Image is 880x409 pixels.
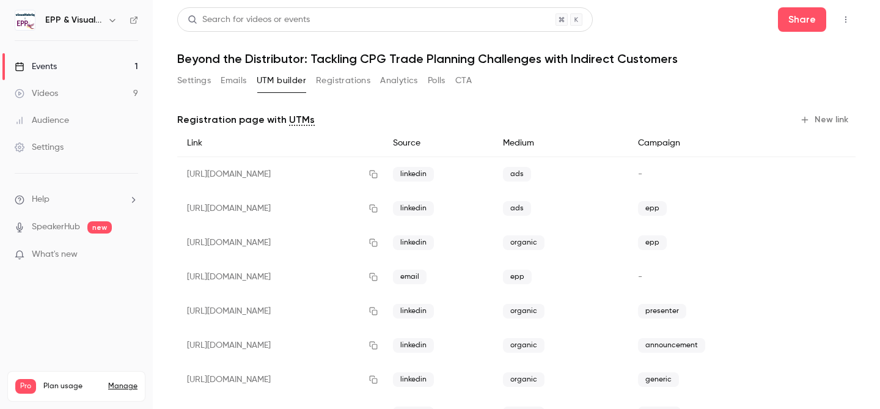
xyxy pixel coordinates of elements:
[15,10,35,30] img: EPP & Visualfabriq
[383,130,493,157] div: Source
[177,363,383,397] div: [URL][DOMAIN_NAME]
[45,14,103,26] h6: EPP & Visualfabriq
[638,372,679,387] span: generic
[177,157,383,192] div: [URL][DOMAIN_NAME]
[15,141,64,153] div: Settings
[257,71,306,90] button: UTM builder
[393,304,434,319] span: linkedin
[32,193,50,206] span: Help
[503,235,544,250] span: organic
[393,167,434,182] span: linkedin
[428,71,446,90] button: Polls
[15,114,69,127] div: Audience
[32,221,80,234] a: SpeakerHub
[503,270,532,284] span: epp
[638,170,642,179] span: -
[177,71,211,90] button: Settings
[15,193,138,206] li: help-dropdown-opener
[455,71,472,90] button: CTA
[393,235,434,250] span: linkedin
[177,260,383,294] div: [URL][DOMAIN_NAME]
[316,71,370,90] button: Registrations
[108,381,137,391] a: Manage
[638,273,642,281] span: -
[87,221,112,234] span: new
[177,328,383,363] div: [URL][DOMAIN_NAME]
[503,167,531,182] span: ads
[393,338,434,353] span: linkedin
[503,372,544,387] span: organic
[289,112,315,127] a: UTMs
[503,304,544,319] span: organic
[221,71,246,90] button: Emails
[43,381,101,391] span: Plan usage
[778,7,826,32] button: Share
[188,13,310,26] div: Search for videos or events
[32,248,78,261] span: What's new
[503,338,544,353] span: organic
[628,130,786,157] div: Campaign
[123,249,138,260] iframe: Noticeable Trigger
[177,294,383,328] div: [URL][DOMAIN_NAME]
[393,201,434,216] span: linkedin
[393,372,434,387] span: linkedin
[503,201,531,216] span: ads
[177,191,383,226] div: [URL][DOMAIN_NAME]
[177,130,383,157] div: Link
[638,201,667,216] span: epp
[380,71,418,90] button: Analytics
[638,235,667,250] span: epp
[393,270,427,284] span: email
[177,226,383,260] div: [URL][DOMAIN_NAME]
[177,112,315,127] p: Registration page with
[177,51,856,66] h1: Beyond the Distributor: Tackling CPG Trade Planning Challenges with Indirect Customers
[15,87,58,100] div: Videos
[15,61,57,73] div: Events
[795,110,856,130] button: New link
[638,304,686,319] span: presenter
[493,130,628,157] div: Medium
[15,379,36,394] span: Pro
[638,338,705,353] span: announcement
